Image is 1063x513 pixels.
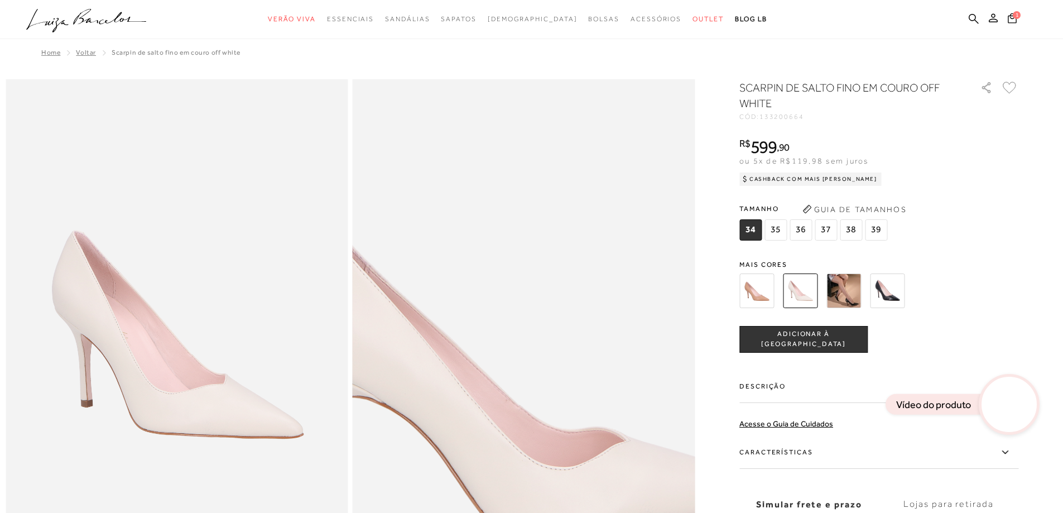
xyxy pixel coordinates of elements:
[692,15,724,23] span: Outlet
[739,219,762,241] span: 34
[441,15,476,23] span: Sapatos
[865,219,887,241] span: 39
[268,15,316,23] span: Verão Viva
[739,437,1018,469] label: Características
[41,49,60,56] a: Home
[739,113,963,120] div: CÓD:
[327,15,374,23] span: Essenciais
[112,49,241,56] span: SCARPIN DE SALTO FINO EM COURO OFF WHITE
[739,274,774,308] img: SCARPIN DE SALTO FINO EM COURO BEGE BLUSH
[385,9,430,30] a: noSubCategoriesText
[739,138,751,148] i: R$
[488,15,578,23] span: [DEMOGRAPHIC_DATA]
[588,9,619,30] a: noSubCategoriesText
[631,15,681,23] span: Acessórios
[76,49,96,56] a: Voltar
[327,9,374,30] a: noSubCategoriesText
[759,113,804,121] span: 133200664
[815,219,837,241] span: 37
[631,9,681,30] a: noSubCategoriesText
[783,274,817,308] img: SCARPIN DE SALTO FINO EM COURO OFF WHITE
[1004,12,1020,27] button: 1
[739,156,868,165] span: ou 5x de R$119,98 sem juros
[735,15,767,23] span: BLOG LB
[764,219,787,241] span: 35
[886,394,982,414] div: Vídeo do produto
[826,274,861,308] img: SCARPIN DE SALTO FINO EM COURO PRETO
[739,371,1018,403] label: Descrição
[840,219,862,241] span: 38
[790,219,812,241] span: 36
[799,200,910,218] button: Guia de Tamanhos
[740,329,867,349] span: ADICIONAR À [GEOGRAPHIC_DATA]
[488,9,578,30] a: noSubCategoriesText
[777,142,790,152] i: ,
[779,141,790,153] span: 90
[739,419,833,428] a: Acesse o Guia de Cuidados
[692,9,724,30] a: noSubCategoriesText
[739,326,868,353] button: ADICIONAR À [GEOGRAPHIC_DATA]
[385,15,430,23] span: Sandálias
[268,9,316,30] a: noSubCategoriesText
[739,172,882,186] div: Cashback com Mais [PERSON_NAME]
[588,15,619,23] span: Bolsas
[739,200,890,217] span: Tamanho
[739,80,949,111] h1: SCARPIN DE SALTO FINO EM COURO OFF WHITE
[441,9,476,30] a: noSubCategoriesText
[1013,11,1021,19] span: 1
[739,261,1018,268] span: Mais cores
[751,137,777,157] span: 599
[870,274,905,308] img: SCARPIN DE SALTO FINO EM VERNIZ PRETO
[735,9,767,30] a: BLOG LB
